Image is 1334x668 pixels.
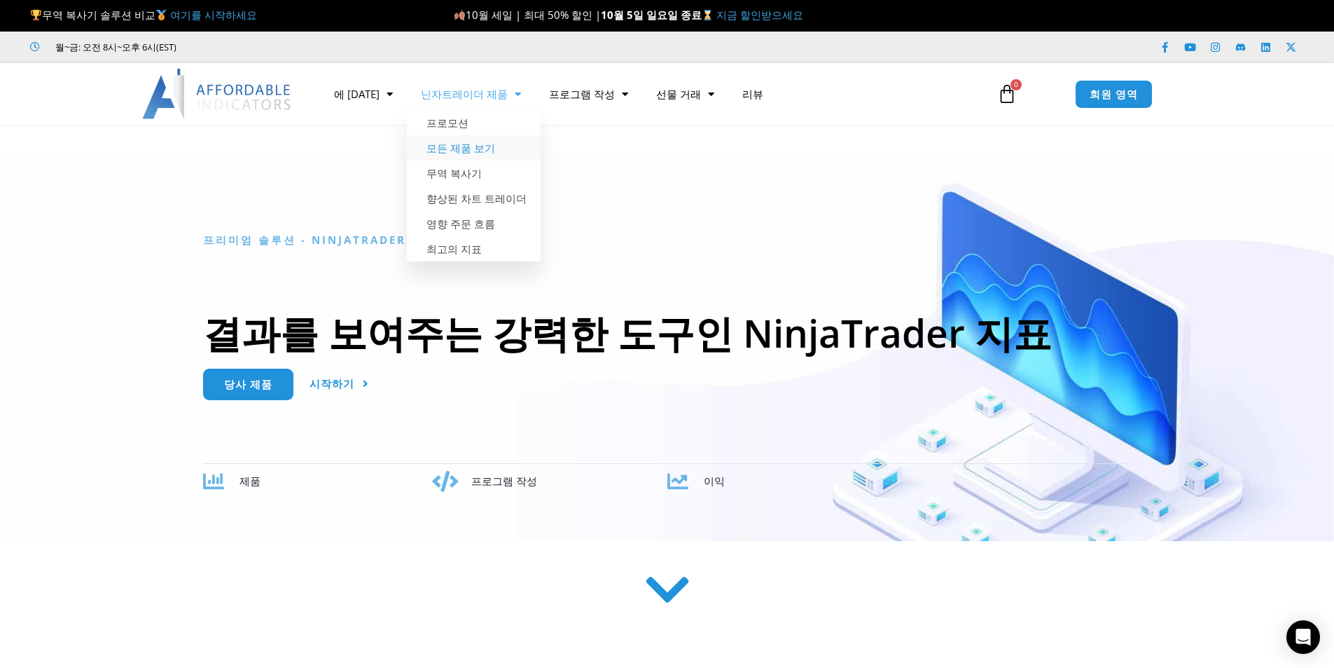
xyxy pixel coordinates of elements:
img: ⌛ [702,10,713,20]
a: 여기를 시작하세요 [170,8,257,22]
a: 시작하기 [310,369,369,400]
a: 프로모션 [407,110,541,135]
font: 최고의 지표 [426,242,482,256]
font: 10월 5일 일요일 종료 [601,8,702,22]
font: 회원 영역 [1090,87,1138,101]
img: LogoAI | 저렴한 지표 – NinjaTrader [142,69,293,119]
font: 리뷰 [742,87,763,101]
a: 무역 복사기 [407,161,541,186]
nav: 메뉴 [320,78,981,110]
font: 무역 복사기 [426,166,482,180]
a: 모든 제품 보기 [407,135,541,161]
a: 향상된 차트 트레이더 [407,186,541,211]
font: 프로모션 [426,116,468,130]
a: 영향 주문 흐름 [407,211,541,236]
font: 시작하기 [310,376,354,390]
a: 지금 할인받으세요 [716,8,803,22]
font: 이익 [704,474,725,488]
font: 0 [1014,79,1018,89]
img: 🍂 [454,10,465,20]
font: 향상된 차트 트레이더 [426,191,527,205]
font: 에 [DATE] [334,87,380,101]
a: 회원 영역 [1075,80,1153,109]
a: 당사 제품 [203,369,293,400]
font: 결과를 보여주는 강력한 도구 [203,306,695,359]
font: 무역 복사기 솔루션 비교 [42,8,155,22]
a: 프로그램 작성 [535,78,642,110]
font: 프리미엄 솔루션 - NinjaTrader의 잠재력을 끌어내세요 [203,233,542,247]
font: 영향 주문 흐름 [426,217,495,231]
img: 🏆 [31,10,41,20]
a: 에 [DATE] [320,78,407,110]
font: 제품 [239,474,260,488]
a: 리뷰 [728,78,777,110]
font: 닌자트레이더 제품 [421,87,508,101]
a: 선물 거래 [642,78,728,110]
font: 10월 세일 | 최대 50% 할인 | [466,8,601,22]
a: 최고의 지표 [407,236,541,261]
a: 닌자트레이더 제품 [407,78,535,110]
font: 인 NinjaTrader 지표 [695,306,1052,359]
div: Open Intercom Messenger [1286,620,1320,654]
a: 0 [976,74,1038,114]
font: 당사 제품 [224,377,272,391]
font: 선물 거래 [656,87,701,101]
ul: 닌자트레이더 제품 [407,110,541,261]
font: 프로그램 작성 [471,474,537,488]
font: 프로그램 작성 [549,87,615,101]
iframe: Trustpilot에서 제공하는 고객 리뷰 [196,40,406,54]
font: 월~금: 오전 8시~오후 6시(EST) [55,41,176,53]
img: 🥇 [156,10,167,20]
font: 모든 제품 보기 [426,141,495,155]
